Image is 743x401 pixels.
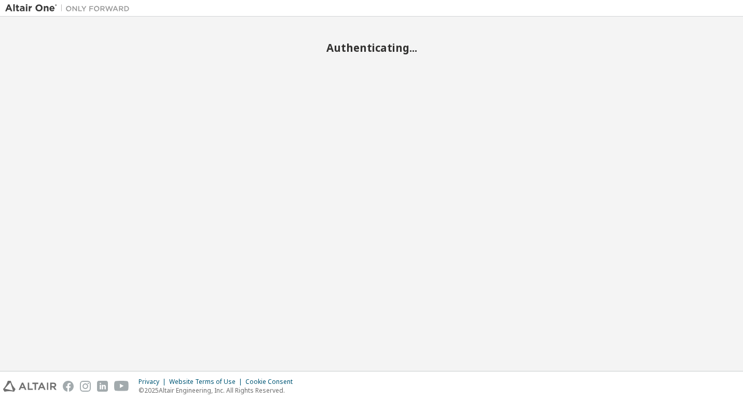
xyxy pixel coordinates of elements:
[245,378,299,386] div: Cookie Consent
[139,386,299,395] p: © 2025 Altair Engineering, Inc. All Rights Reserved.
[5,41,738,54] h2: Authenticating...
[3,381,57,392] img: altair_logo.svg
[63,381,74,392] img: facebook.svg
[139,378,169,386] div: Privacy
[97,381,108,392] img: linkedin.svg
[169,378,245,386] div: Website Terms of Use
[114,381,129,392] img: youtube.svg
[5,3,135,13] img: Altair One
[80,381,91,392] img: instagram.svg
